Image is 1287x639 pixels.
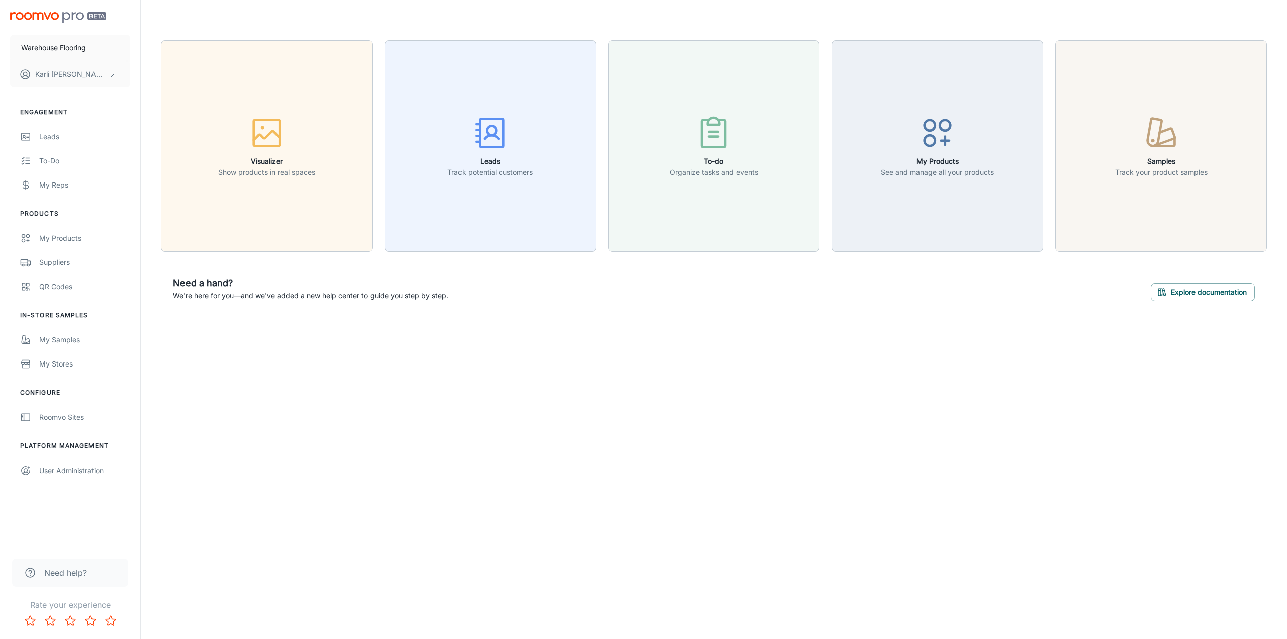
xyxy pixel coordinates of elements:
div: My Products [39,233,130,244]
p: Track your product samples [1115,167,1208,178]
h6: Leads [447,156,533,167]
img: Roomvo PRO Beta [10,12,106,23]
h6: To-do [670,156,758,167]
h6: Samples [1115,156,1208,167]
p: Track potential customers [447,167,533,178]
button: To-doOrganize tasks and events [608,40,820,252]
button: Explore documentation [1151,283,1255,301]
button: My ProductsSee and manage all your products [832,40,1043,252]
button: VisualizerShow products in real spaces [161,40,373,252]
div: To-do [39,155,130,166]
h6: Need a hand? [173,276,448,290]
div: QR Codes [39,281,130,292]
p: Warehouse Flooring [21,42,86,53]
button: Karli [PERSON_NAME] [10,61,130,87]
p: Karli [PERSON_NAME] [35,69,106,80]
button: LeadsTrack potential customers [385,40,596,252]
p: Show products in real spaces [218,167,315,178]
a: My ProductsSee and manage all your products [832,140,1043,150]
h6: My Products [881,156,994,167]
a: Explore documentation [1151,286,1255,296]
a: LeadsTrack potential customers [385,140,596,150]
p: Organize tasks and events [670,167,758,178]
div: Leads [39,131,130,142]
p: See and manage all your products [881,167,994,178]
button: Warehouse Flooring [10,35,130,61]
h6: Visualizer [218,156,315,167]
div: My Samples [39,334,130,345]
a: SamplesTrack your product samples [1055,140,1267,150]
a: To-doOrganize tasks and events [608,140,820,150]
div: Suppliers [39,257,130,268]
p: We're here for you—and we've added a new help center to guide you step by step. [173,290,448,301]
button: SamplesTrack your product samples [1055,40,1267,252]
div: My Reps [39,179,130,191]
